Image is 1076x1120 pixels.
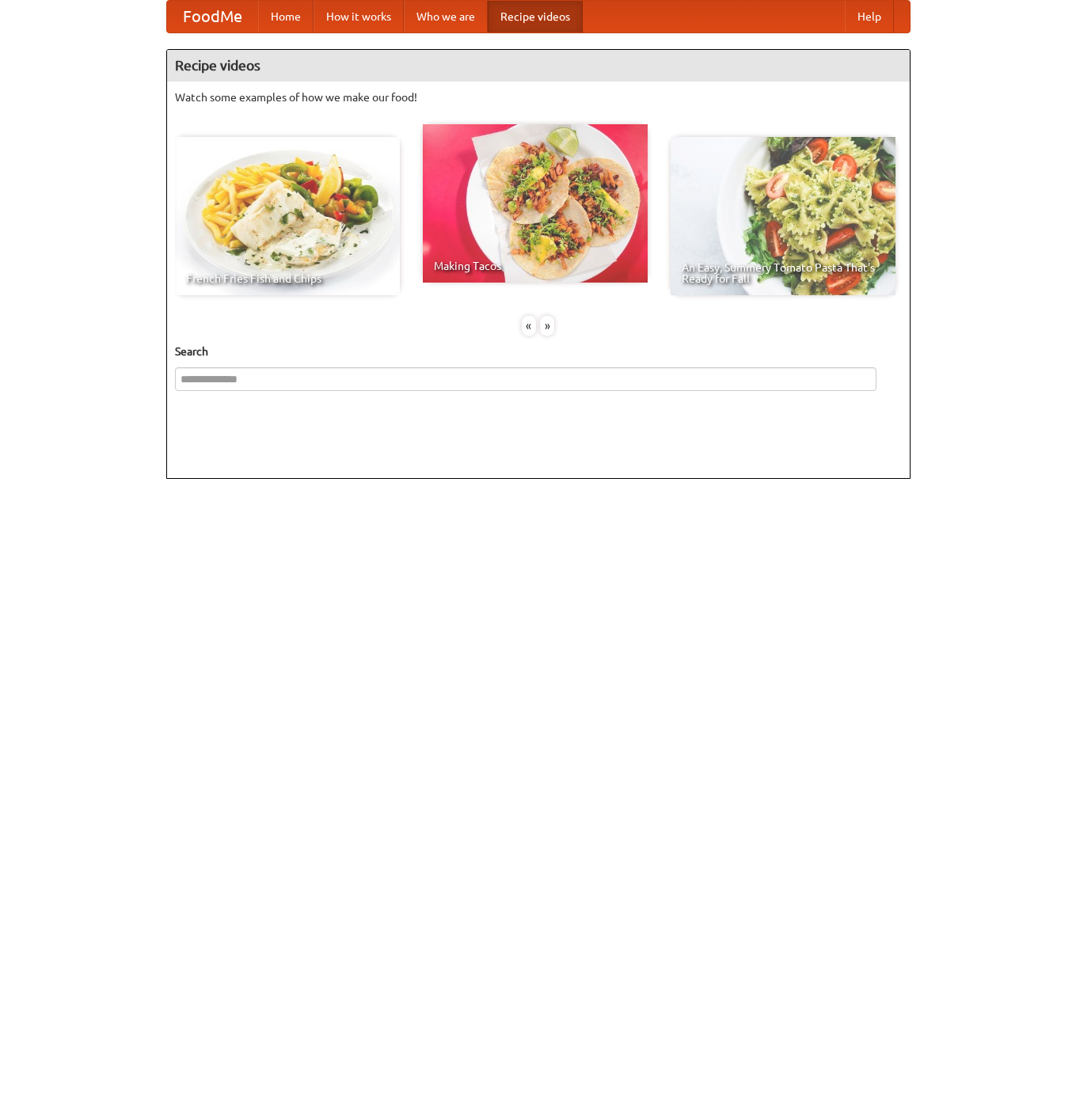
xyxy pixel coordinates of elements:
[175,137,400,295] a: French Fries Fish and Chips
[434,260,637,271] span: Making Tacos
[845,1,894,32] a: Help
[314,1,404,32] a: How it works
[175,344,902,359] h5: Search
[540,316,554,336] div: »
[671,137,895,295] a: An Easy, Summery Tomato Pasta That's Ready for Fall
[488,1,583,32] a: Recipe videos
[404,1,488,32] a: Who we are
[258,1,314,32] a: Home
[522,316,536,336] div: «
[167,1,258,32] a: FoodMe
[423,124,648,283] a: Making Tacos
[682,262,884,284] span: An Easy, Summery Tomato Pasta That's Ready for Fall
[167,50,910,82] h4: Recipe videos
[186,273,389,284] span: French Fries Fish and Chips
[175,89,902,105] p: Watch some examples of how we make our food!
